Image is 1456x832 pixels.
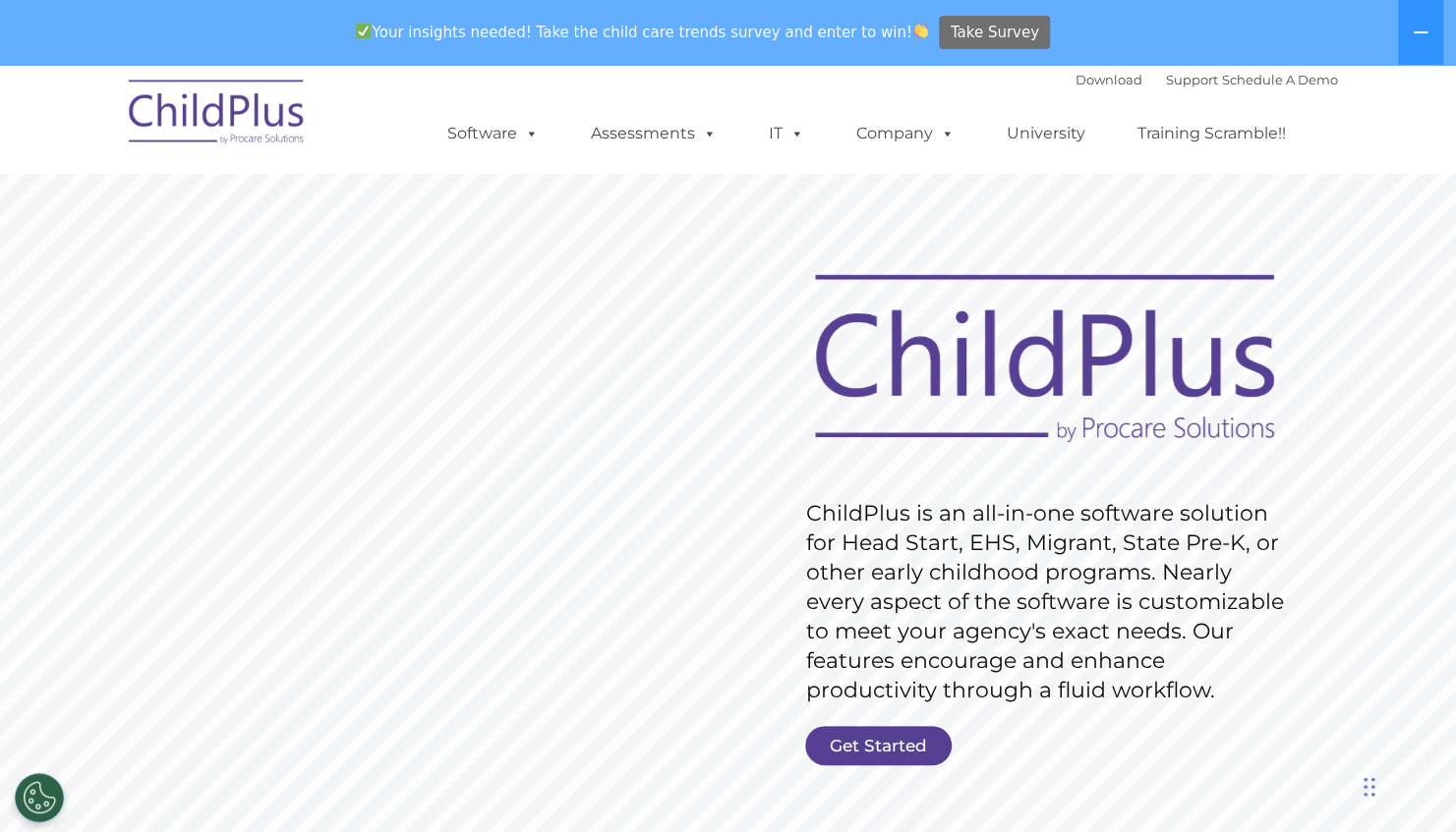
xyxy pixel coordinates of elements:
[749,114,824,153] a: IT
[951,16,1039,50] span: Take Survey
[15,773,64,822] button: Cookies Settings
[837,114,974,153] a: Company
[806,499,1294,705] rs-layer: ChildPlus is an all-in-one software solution for Head Start, EHS, Migrant, State Pre-K, or other ...
[1166,72,1218,87] a: Support
[1076,72,1142,87] a: Download
[348,13,937,51] span: Your insights needed! Take the child care trends survey and enter to win!
[571,114,736,153] a: Assessments
[805,726,952,765] a: Get Started
[1118,114,1306,153] a: Training Scramble!!
[987,114,1105,153] a: University
[913,24,928,38] img: 👏
[1135,620,1456,832] iframe: Chat Widget
[119,66,316,164] img: ChildPlus by Procare Solutions
[1076,72,1338,87] font: |
[1364,757,1375,816] div: Drag
[1222,72,1338,87] a: Schedule A Demo
[939,16,1050,50] a: Take Survey
[356,24,371,38] img: ✅
[428,114,558,153] a: Software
